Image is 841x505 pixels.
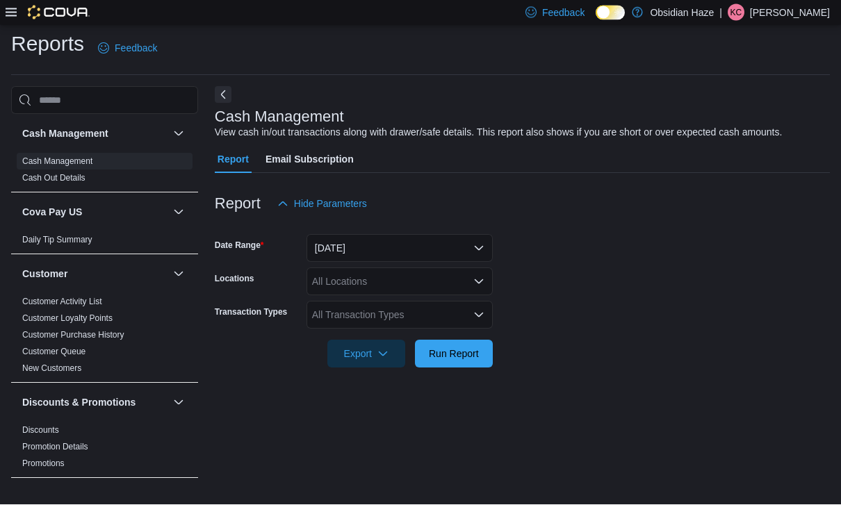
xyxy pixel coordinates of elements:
[22,426,59,436] a: Discounts
[336,340,397,368] span: Export
[115,42,157,56] span: Feedback
[11,422,198,478] div: Discounts & Promotions
[266,146,354,174] span: Email Subscription
[22,127,108,141] h3: Cash Management
[170,266,187,283] button: Customer
[22,267,168,281] button: Customer
[92,35,163,63] a: Feedback
[22,396,168,410] button: Discounts & Promotions
[22,442,88,452] a: Promotion Details
[170,395,187,411] button: Discounts & Promotions
[22,491,168,505] button: Finance
[11,232,198,254] div: Cova Pay US
[215,274,254,285] label: Locations
[215,307,287,318] label: Transaction Types
[215,196,261,213] h3: Report
[650,4,714,21] p: Obsidian Haze
[22,314,113,324] a: Customer Loyalty Points
[22,206,168,220] button: Cova Pay US
[215,109,344,126] h3: Cash Management
[596,6,625,20] input: Dark Mode
[215,126,783,140] div: View cash in/out transactions along with drawer/safe details. This report also shows if you are s...
[22,157,92,167] a: Cash Management
[22,364,81,374] a: New Customers
[429,347,479,361] span: Run Report
[473,310,484,321] button: Open list of options
[415,340,493,368] button: Run Report
[728,4,744,21] div: Kevin Carter
[327,340,405,368] button: Export
[170,204,187,221] button: Cova Pay US
[307,235,493,263] button: [DATE]
[28,6,90,19] img: Cova
[215,240,264,251] label: Date Range
[272,190,373,218] button: Hide Parameters
[11,31,84,58] h1: Reports
[22,459,65,469] a: Promotions
[294,197,367,211] span: Hide Parameters
[11,294,198,383] div: Customer
[218,146,249,174] span: Report
[22,127,168,141] button: Cash Management
[22,267,67,281] h3: Customer
[22,331,124,340] a: Customer Purchase History
[22,396,136,410] h3: Discounts & Promotions
[730,4,742,21] span: KC
[22,174,85,183] a: Cash Out Details
[22,235,92,245] a: Daily Tip Summary
[22,347,85,357] a: Customer Queue
[215,87,231,104] button: Next
[542,6,585,19] span: Feedback
[750,4,830,21] p: [PERSON_NAME]
[11,154,198,192] div: Cash Management
[170,126,187,142] button: Cash Management
[22,297,102,307] a: Customer Activity List
[22,206,82,220] h3: Cova Pay US
[473,276,484,288] button: Open list of options
[719,4,722,21] p: |
[22,491,59,505] h3: Finance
